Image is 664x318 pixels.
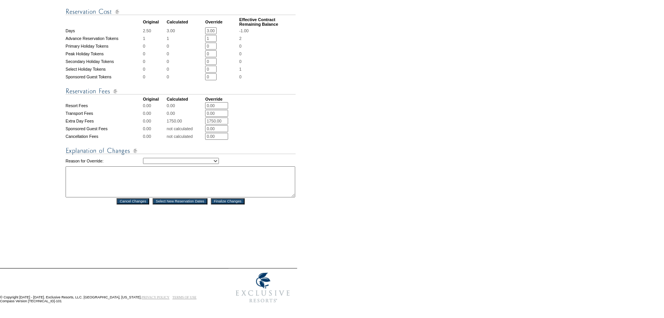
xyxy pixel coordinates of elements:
input: Select New Reservation Dates [153,198,207,204]
img: Reservation Cost [66,7,296,17]
td: 1750.00 [167,118,204,124]
td: 0.00 [143,125,166,132]
td: Resort Fees [66,102,142,109]
td: 0 [143,66,166,73]
td: 0.00 [143,110,166,117]
td: 0 [143,43,166,50]
td: 3.00 [167,27,204,34]
td: 2.50 [143,27,166,34]
td: Calculated [167,97,204,101]
td: 0.00 [143,118,166,124]
input: Finalize Changes [211,198,245,204]
td: Transport Fees [66,110,142,117]
td: Cancellation Fees [66,133,142,140]
span: 0 [239,75,242,79]
td: Select Holiday Tokens [66,66,142,73]
img: Reservation Fees [66,86,296,96]
img: Explanation of Changes [66,146,296,156]
span: 1 [239,67,242,71]
td: Peak Holiday Tokens [66,50,142,57]
td: Override [205,97,238,101]
span: 2 [239,36,242,41]
td: Secondary Holiday Tokens [66,58,142,65]
td: Original [143,17,166,26]
td: Extra Day Fees [66,118,142,124]
td: Original [143,97,166,101]
td: Sponsored Guest Tokens [66,73,142,80]
td: 0 [167,43,204,50]
td: Effective Contract Remaining Balance [239,17,296,26]
td: 0 [143,73,166,80]
td: 0 [143,58,166,65]
td: not calculated [167,125,204,132]
td: Days [66,27,142,34]
td: 0 [143,50,166,57]
td: 0.00 [167,102,204,109]
td: 0 [167,50,204,57]
td: Sponsored Guest Fees [66,125,142,132]
td: Primary Holiday Tokens [66,43,142,50]
a: TERMS OF USE [173,295,197,299]
td: Override [205,17,238,26]
td: 0.00 [143,102,166,109]
td: not calculated [167,133,204,140]
span: 0 [239,51,242,56]
img: Exclusive Resorts [228,268,297,307]
td: 0 [167,58,204,65]
td: Reason for Override: [66,156,142,166]
input: Cancel Changes [117,198,149,204]
td: Calculated [167,17,204,26]
td: 0.00 [167,110,204,117]
td: 0 [167,66,204,73]
td: 1 [143,35,166,42]
td: 0 [167,73,204,80]
td: 1 [167,35,204,42]
span: 0 [239,59,242,64]
td: 0.00 [143,133,166,140]
span: 0 [239,44,242,48]
a: PRIVACY POLICY [141,295,169,299]
td: Advance Reservation Tokens [66,35,142,42]
span: -1.00 [239,28,248,33]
